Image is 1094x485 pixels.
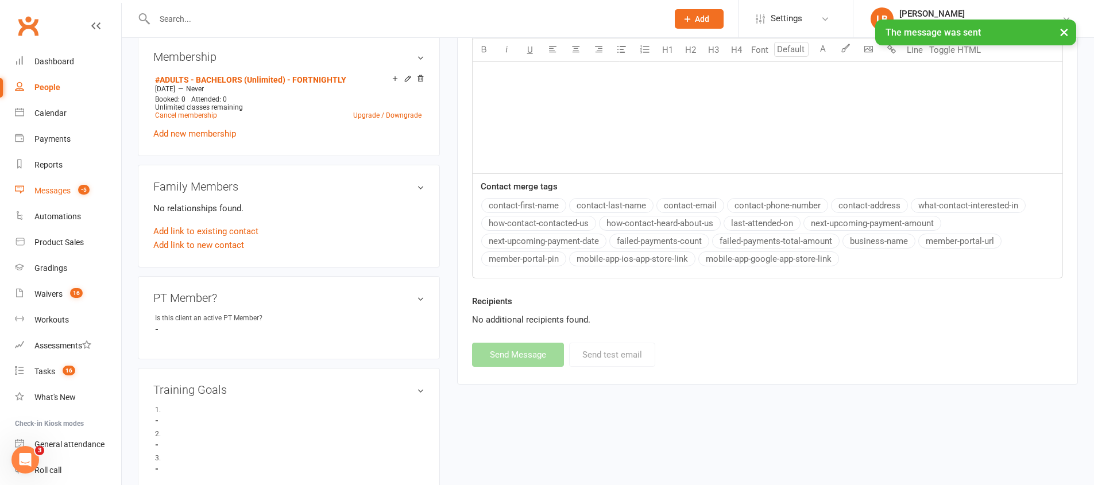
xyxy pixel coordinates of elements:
a: Add new membership [153,129,236,139]
div: Messages [34,186,71,195]
div: Payments [34,134,71,143]
h3: Family Members [153,180,424,193]
a: Automations [15,204,121,230]
button: next-upcoming-payment-date [481,234,606,249]
h3: Training Goals [153,383,424,396]
button: how-contact-contacted-us [481,216,596,231]
div: [PERSON_NAME] [899,9,1062,19]
h3: PT Member? [153,292,424,304]
button: member-portal-url [918,234,1002,249]
button: A [811,38,834,61]
button: H1 [656,38,679,61]
strong: - [155,464,424,474]
a: Clubworx [14,11,42,40]
button: Toggle HTML [926,38,984,61]
a: Cancel membership [155,111,217,119]
button: contact-last-name [569,198,654,213]
button: contact-email [656,198,724,213]
div: Workouts [34,315,69,324]
button: H4 [725,38,748,61]
button: mobile-app-google-app-store-link [698,251,839,266]
strong: - [155,324,424,335]
h3: Membership [153,51,424,63]
div: Assessments [34,341,91,350]
a: What's New [15,385,121,410]
button: contact-first-name [481,198,566,213]
div: 3. [155,453,250,464]
a: Gradings [15,255,121,281]
span: Booked: 0 [155,95,185,103]
a: Reports [15,152,121,178]
label: Recipients [472,294,512,308]
span: Settings [771,6,802,32]
div: What's New [34,393,76,402]
button: member-portal-pin [481,251,566,266]
div: LB [871,7,894,30]
a: Waivers 16 [15,281,121,307]
button: next-upcoming-payment-amount [803,216,941,231]
button: contact-address [831,198,908,213]
div: Automations [34,212,81,221]
button: mobile-app-ios-app-store-link [569,251,695,266]
a: Messages -5 [15,178,121,204]
div: Reports [34,160,63,169]
div: Roll call [34,465,61,475]
button: last-attended-on [724,216,801,231]
div: Waivers [34,289,63,298]
div: Double Dose Muay Thai [GEOGRAPHIC_DATA] [899,19,1062,29]
span: [DATE] [155,85,175,93]
div: Is this client an active PT Member? [155,313,262,324]
button: Line [903,38,926,61]
div: Tasks [34,367,55,376]
span: 3 [35,446,44,455]
button: Font [748,38,771,61]
span: Attended: 0 [191,95,227,103]
span: 16 [63,366,75,375]
div: General attendance [34,440,105,449]
input: Search... [151,11,660,27]
button: H2 [679,38,702,61]
a: Dashboard [15,49,121,75]
a: Calendar [15,100,121,126]
a: Payments [15,126,121,152]
button: Add [675,9,724,29]
a: Tasks 16 [15,359,121,385]
button: what-contact-interested-in [911,198,1026,213]
label: Contact merge tags [481,180,558,193]
a: People [15,75,121,100]
button: × [1054,20,1074,44]
button: failed-payments-count [609,234,709,249]
a: Add link to new contact [153,238,244,252]
span: Never [186,85,204,93]
button: contact-phone-number [727,198,828,213]
button: how-contact-heard-about-us [599,216,721,231]
div: — [152,84,424,94]
span: U [527,45,533,55]
strong: - [155,416,424,426]
div: 1. [155,405,250,416]
div: The message was sent [875,20,1076,45]
span: Add [695,14,709,24]
p: No relationships found. [153,201,424,215]
a: Assessments [15,333,121,359]
div: Dashboard [34,57,74,66]
button: failed-payments-total-amount [712,234,840,249]
div: 2. [155,429,250,440]
a: Roll call [15,457,121,483]
button: H3 [702,38,725,61]
span: -5 [78,185,90,195]
a: General attendance kiosk mode [15,432,121,457]
div: People [34,83,60,92]
strong: - [155,440,424,450]
div: Product Sales [34,238,84,247]
button: business-name [842,234,915,249]
iframe: Intercom live chat [11,446,39,474]
a: Workouts [15,307,121,333]
span: 16 [70,288,83,298]
a: #ADULTS - BACHELORS (Unlimited) - FORTNIGHTLY [155,75,346,84]
span: Unlimited classes remaining [155,103,243,111]
div: Calendar [34,108,67,118]
a: Add link to existing contact [153,224,258,238]
button: U [519,38,542,61]
a: Product Sales [15,230,121,255]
